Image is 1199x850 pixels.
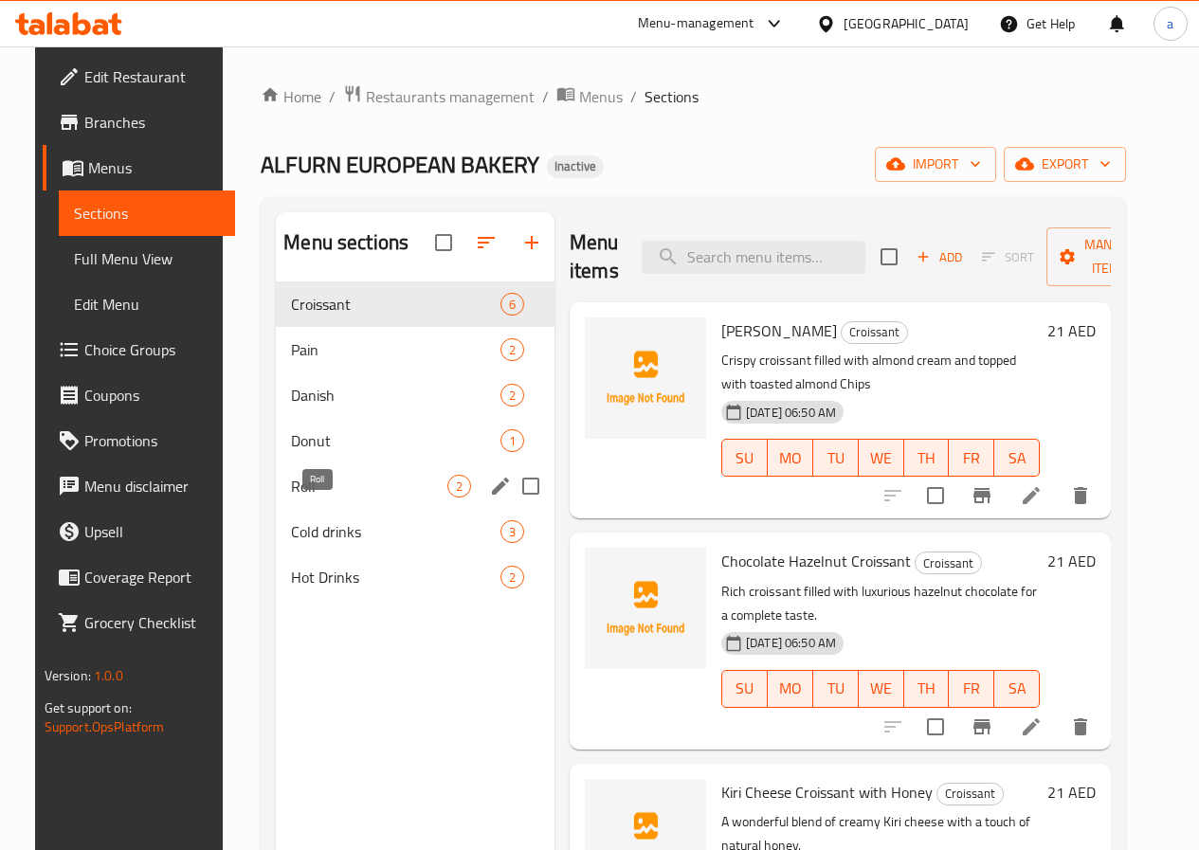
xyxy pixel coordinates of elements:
div: items [500,338,524,361]
span: Manage items [1062,233,1158,280]
span: export [1019,153,1111,176]
button: TH [904,670,950,708]
button: delete [1058,473,1103,518]
span: 1 [501,432,523,450]
span: Select section [869,237,909,277]
a: Promotions [43,418,235,463]
span: [DATE] 06:50 AM [738,634,844,652]
button: SA [994,670,1040,708]
h2: Menu items [570,228,619,285]
div: Croissant [936,783,1004,805]
span: MO [775,444,806,472]
a: Edit menu item [1020,715,1043,738]
div: Croissant [841,321,908,344]
li: / [329,85,336,108]
span: Kiri Cheese Croissant with Honey [721,778,933,806]
span: Sort sections [463,220,509,265]
h6: 21 AED [1047,779,1096,805]
div: Croissant6 [276,281,554,327]
div: Hot Drinks2 [276,554,554,600]
a: Full Menu View [59,236,235,281]
nav: Menu sections [276,274,554,607]
img: Chocolate Hazelnut Croissant [585,548,706,669]
button: import [875,147,996,182]
span: Branches [84,111,220,134]
button: WE [859,439,904,477]
a: Upsell [43,509,235,554]
button: FR [949,439,994,477]
span: Sections [645,85,699,108]
a: Menus [556,84,623,109]
span: Menu disclaimer [84,475,220,497]
h6: 21 AED [1047,548,1096,574]
span: Select to update [916,476,955,515]
a: Branches [43,99,235,145]
div: Hot Drinks [291,566,500,588]
button: Add [909,243,970,272]
span: Donut [291,429,500,452]
span: Full Menu View [74,247,220,270]
span: Edit Restaurant [84,65,220,88]
span: Choice Groups [84,338,220,361]
span: Croissant [842,321,907,343]
button: TU [813,670,859,708]
button: edit [486,472,515,500]
img: Almond Croissant [585,317,706,439]
span: Danish [291,384,500,407]
a: Home [261,85,321,108]
span: Cold drinks [291,520,500,543]
a: Choice Groups [43,327,235,372]
span: 1.0.0 [94,663,123,688]
span: TH [912,444,942,472]
a: Menus [43,145,235,190]
span: FR [956,675,987,702]
span: Roll [291,475,447,497]
p: Rich croissant filled with luxurious hazelnut chocolate for a complete taste. [721,580,1040,627]
div: items [500,293,524,316]
div: items [500,384,524,407]
a: Edit menu item [1020,484,1043,507]
div: Croissant [915,552,982,574]
span: 2 [501,569,523,587]
span: Sections [74,202,220,225]
span: 2 [501,387,523,405]
span: Pain [291,338,500,361]
span: Croissant [937,783,1003,805]
span: Select to update [916,707,955,747]
p: Crispy croissant filled with almond cream and topped with toasted almond Chips [721,349,1040,396]
span: 3 [501,523,523,541]
span: SU [730,444,760,472]
span: Menus [88,156,220,179]
a: Sections [59,190,235,236]
span: MO [775,675,806,702]
span: SA [1002,444,1032,472]
span: SU [730,675,760,702]
button: SU [721,670,768,708]
button: Manage items [1046,227,1173,286]
span: [PERSON_NAME] [721,316,837,345]
span: Chocolate Hazelnut Croissant [721,547,911,575]
span: Add item [909,243,970,272]
div: Donut1 [276,418,554,463]
span: Upsell [84,520,220,543]
div: Roll2edit [276,463,554,509]
span: Menus [579,85,623,108]
a: Grocery Checklist [43,600,235,645]
a: Coverage Report [43,554,235,600]
div: items [500,429,524,452]
button: WE [859,670,904,708]
input: search [642,241,865,274]
span: Inactive [547,158,604,174]
div: items [447,475,471,497]
span: Restaurants management [366,85,535,108]
button: Add section [509,220,554,265]
button: FR [949,670,994,708]
button: TH [904,439,950,477]
div: [GEOGRAPHIC_DATA] [844,13,969,34]
span: a [1167,13,1173,34]
h2: Menu sections [283,228,409,257]
span: TU [821,675,851,702]
button: Branch-specific-item [959,473,1005,518]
